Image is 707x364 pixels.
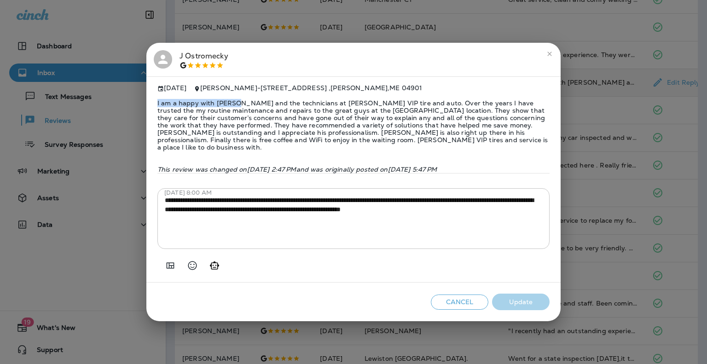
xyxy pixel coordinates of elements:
[296,165,437,173] span: and was originally posted on [DATE] 5:47 PM
[161,256,180,275] button: Add in a premade template
[157,84,186,92] span: [DATE]
[157,92,550,158] span: I am a happy with [PERSON_NAME] and the technicians at [PERSON_NAME] VIP tire and auto. Over the ...
[157,166,550,173] p: This review was changed on [DATE] 2:47 PM
[183,256,202,275] button: Select an emoji
[200,84,423,92] span: [PERSON_NAME] - [STREET_ADDRESS] , [PERSON_NAME] , ME 04901
[542,46,557,61] button: close
[431,295,488,310] button: Cancel
[205,256,224,275] button: Generate AI response
[180,50,228,69] div: J Ostromecky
